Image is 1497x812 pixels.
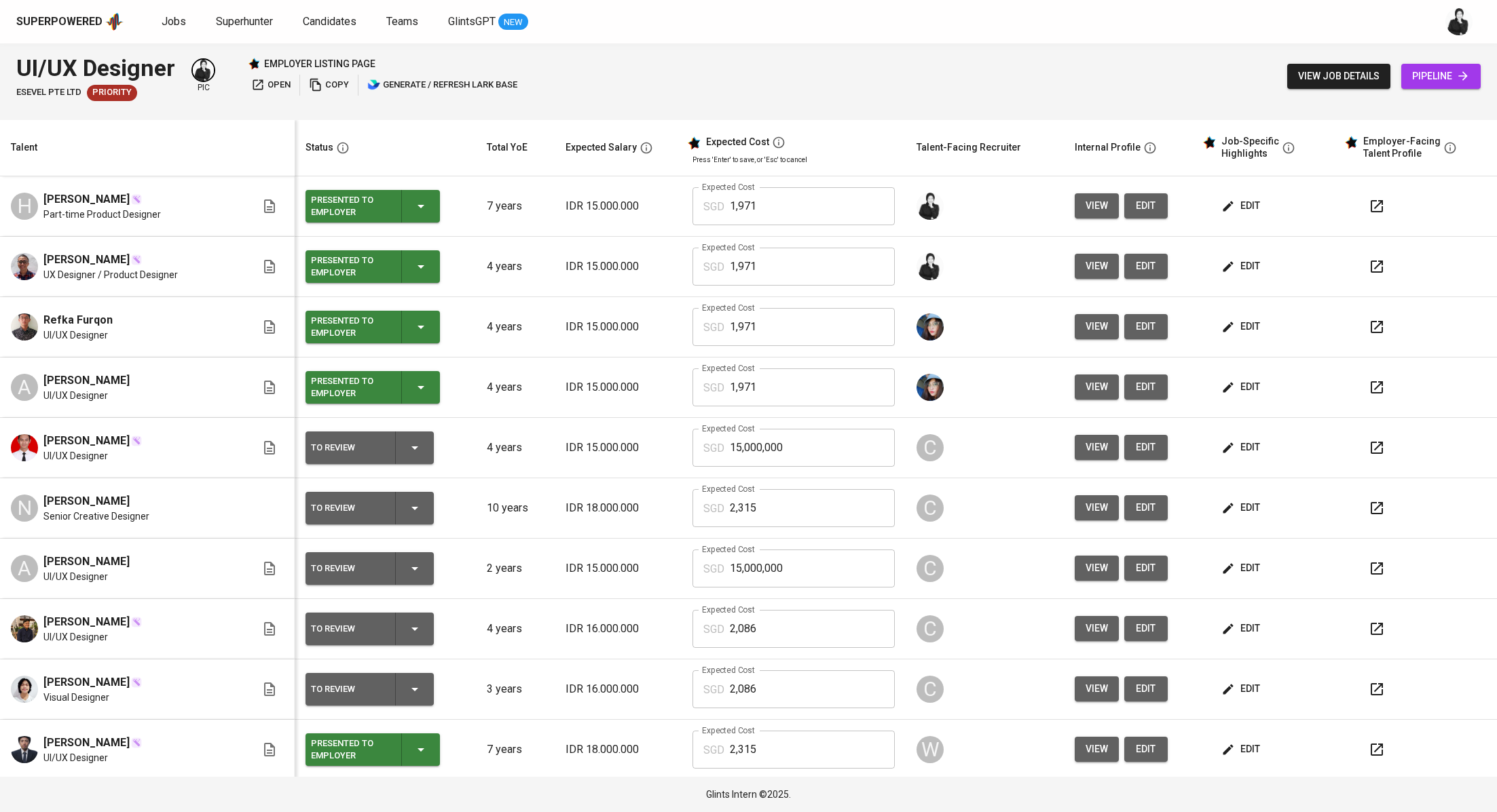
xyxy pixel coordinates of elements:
button: Presented to Employer [306,733,440,766]
p: 2 years [487,560,544,577]
img: medwi@glints.com [917,193,944,220]
button: edit [1124,374,1168,400]
img: Dhimas Rahardianto [11,615,38,642]
a: GlintsGPT NEW [448,14,528,31]
div: Presented to Employer [311,735,390,765]
div: C [917,676,944,703]
button: view [1075,435,1119,460]
div: Talent-Facing Recruiter [917,139,1021,156]
span: view [1086,197,1108,214]
button: Presented to Employer [306,190,440,223]
div: To Review [311,499,384,517]
p: 4 years [487,319,544,335]
span: view [1086,741,1108,758]
div: H [11,193,38,220]
p: 4 years [487,379,544,395]
span: edit [1135,197,1157,214]
button: Presented to Employer [306,250,440,283]
button: edit [1124,556,1168,581]
p: 10 years [487,500,544,516]
span: edit [1135,620,1157,637]
span: Visual Designer [43,691,109,704]
p: employer listing page [264,57,375,71]
button: edit [1124,435,1168,460]
button: view [1075,616,1119,641]
span: Refka Furqon [43,312,113,328]
span: UI/UX Designer [43,751,108,765]
button: edit [1219,314,1265,339]
p: IDR 18.000.000 [566,741,671,758]
button: edit [1219,495,1265,520]
div: C [917,615,944,642]
img: Glints Star [248,58,260,70]
a: pipeline [1401,64,1481,89]
button: To Review [306,673,434,705]
span: [PERSON_NAME] [43,433,130,449]
span: Jobs [162,15,186,28]
div: N [11,495,38,522]
span: edit [1135,560,1157,577]
p: 4 years [487,621,544,637]
div: C [917,555,944,582]
button: copy [306,75,352,96]
div: To Review [311,560,384,577]
button: view [1075,556,1119,581]
button: open [248,75,294,96]
button: edit [1219,254,1265,279]
p: SGD [703,742,724,758]
p: SGD [703,440,724,457]
span: edit [1224,680,1260,697]
span: edit [1224,197,1260,214]
div: Total YoE [487,139,528,156]
p: IDR 15.000.000 [566,198,671,214]
button: edit [1219,676,1265,701]
div: Job-Specific Highlights [1221,136,1279,159]
p: SGD [703,199,724,215]
span: edit [1224,439,1260,456]
div: Expected Salary [566,139,637,156]
img: lark [367,78,381,92]
span: view [1086,318,1108,335]
span: open [251,77,291,93]
button: view [1075,314,1119,339]
div: pic [191,58,215,94]
img: diazagista@glints.com [917,374,944,401]
div: To Review [311,439,384,457]
span: [PERSON_NAME] [43,372,130,389]
button: Presented to Employer [306,311,440,343]
span: edit [1224,258,1260,275]
p: IDR 16.000.000 [566,621,671,637]
span: edit [1135,258,1157,275]
span: UX Designer / Product Designer [43,268,178,282]
button: view [1075,193,1119,218]
span: edit [1135,499,1157,516]
span: view job details [1298,68,1380,85]
p: 7 years [487,741,544,758]
img: app logo [105,12,124,32]
span: UI/UX Designer [43,389,108,402]
p: SGD [703,501,724,517]
button: To Review [306,431,434,464]
span: [PERSON_NAME] [43,493,130,509]
div: C [917,434,944,461]
button: To Review [306,552,434,585]
div: Presented to Employer [311,372,390,402]
span: [PERSON_NAME] [43,735,130,751]
button: edit [1219,737,1265,762]
button: edit [1124,495,1168,520]
button: Presented to Employer [306,371,440,404]
button: edit [1124,254,1168,279]
a: Teams [386,14,421,31]
div: W [917,736,944,763]
span: edit [1224,741,1260,758]
div: To Review [311,680,384,698]
span: edit [1135,741,1157,758]
span: UI/UX Designer [43,328,108,342]
img: Andrian SYAHRONI [11,736,38,763]
span: UI/UX Designer [43,449,108,463]
button: edit [1124,616,1168,641]
img: magic_wand.svg [131,436,142,446]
